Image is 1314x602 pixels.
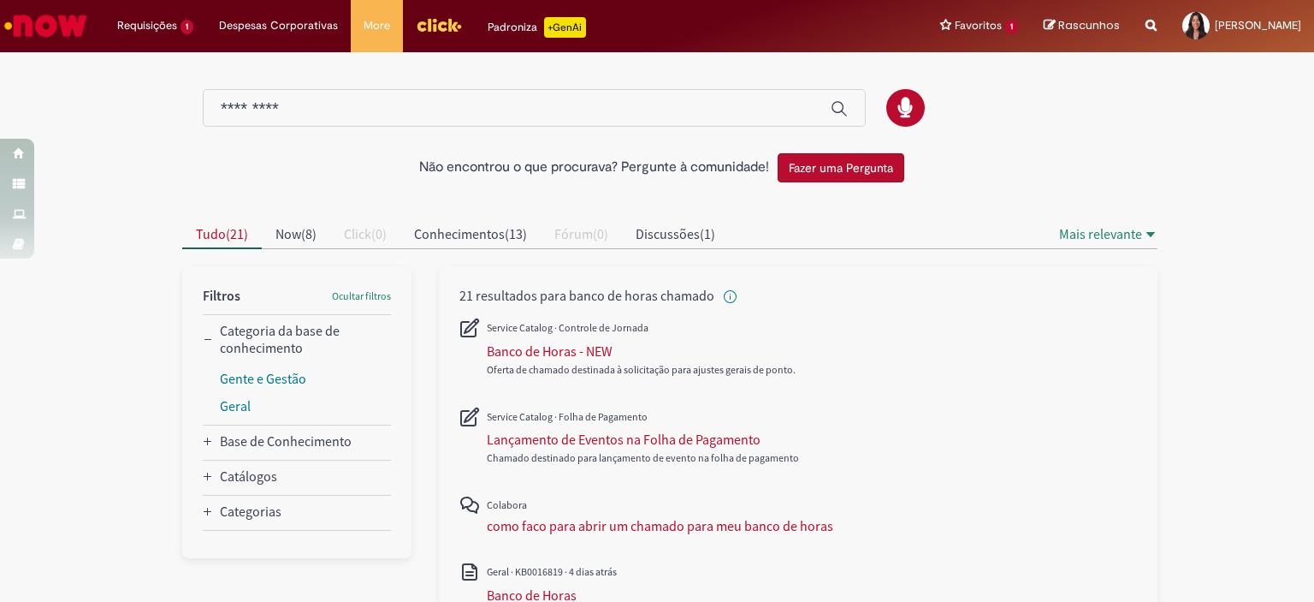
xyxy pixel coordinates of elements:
span: Despesas Corporativas [219,17,338,34]
img: click_logo_yellow_360x200.png [416,12,462,38]
div: Padroniza [488,17,586,38]
a: Rascunhos [1044,18,1120,34]
span: Rascunhos [1058,17,1120,33]
span: 1 [181,20,193,34]
span: Favoritos [955,17,1002,34]
span: Requisições [117,17,177,34]
span: 1 [1005,20,1018,34]
h2: Não encontrou o que procurava? Pergunte à comunidade! [419,160,769,176]
span: [PERSON_NAME] [1215,18,1301,33]
img: ServiceNow [2,9,90,43]
button: Fazer uma Pergunta [778,153,904,182]
p: +GenAi [544,17,586,38]
span: More [364,17,390,34]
